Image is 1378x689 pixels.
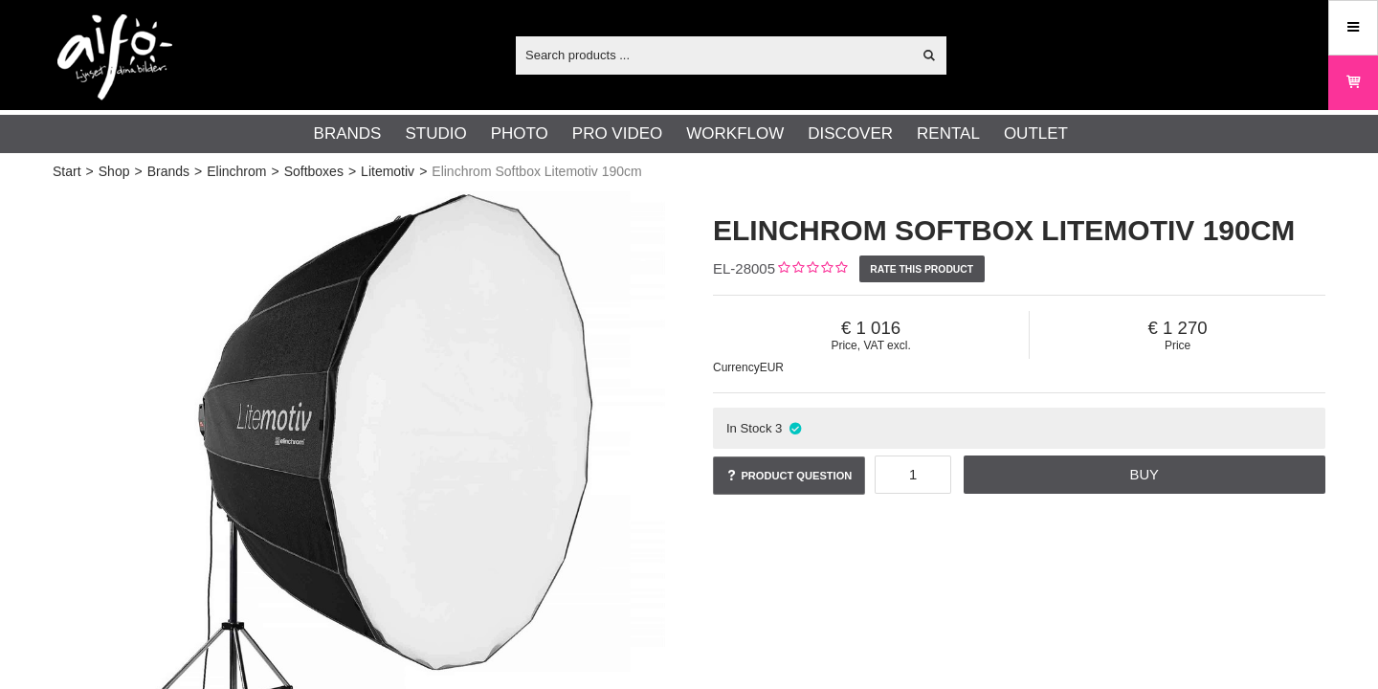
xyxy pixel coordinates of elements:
[713,211,1325,251] h1: Elinchrom Softbox Litemotiv 190cm
[271,162,278,182] span: >
[348,162,356,182] span: >
[713,361,760,374] span: Currency
[808,122,893,146] a: Discover
[964,456,1325,494] a: Buy
[713,339,1029,352] span: Price, VAT excl.
[314,122,382,146] a: Brands
[419,162,427,182] span: >
[516,40,911,69] input: Search products ...
[86,162,94,182] span: >
[1030,339,1325,352] span: Price
[859,256,985,282] a: Rate this product
[775,421,782,435] span: 3
[1030,318,1325,339] span: 1 270
[726,421,772,435] span: In Stock
[713,456,865,495] a: Product question
[57,14,172,100] img: logo.png
[760,361,784,374] span: EUR
[1004,122,1068,146] a: Outlet
[53,162,81,182] a: Start
[194,162,202,182] span: >
[572,122,662,146] a: Pro Video
[405,122,466,146] a: Studio
[491,122,548,146] a: Photo
[432,162,641,182] span: Elinchrom Softbox Litemotiv 190cm
[686,122,784,146] a: Workflow
[775,259,847,279] div: Customer rating: 0
[134,162,142,182] span: >
[713,260,775,277] span: EL-28005
[99,162,130,182] a: Shop
[147,162,189,182] a: Brands
[361,162,414,182] a: Litemotiv
[284,162,344,182] a: Softboxes
[787,421,803,435] i: In stock
[207,162,266,182] a: Elinchrom
[917,122,980,146] a: Rental
[713,318,1029,339] span: 1 016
